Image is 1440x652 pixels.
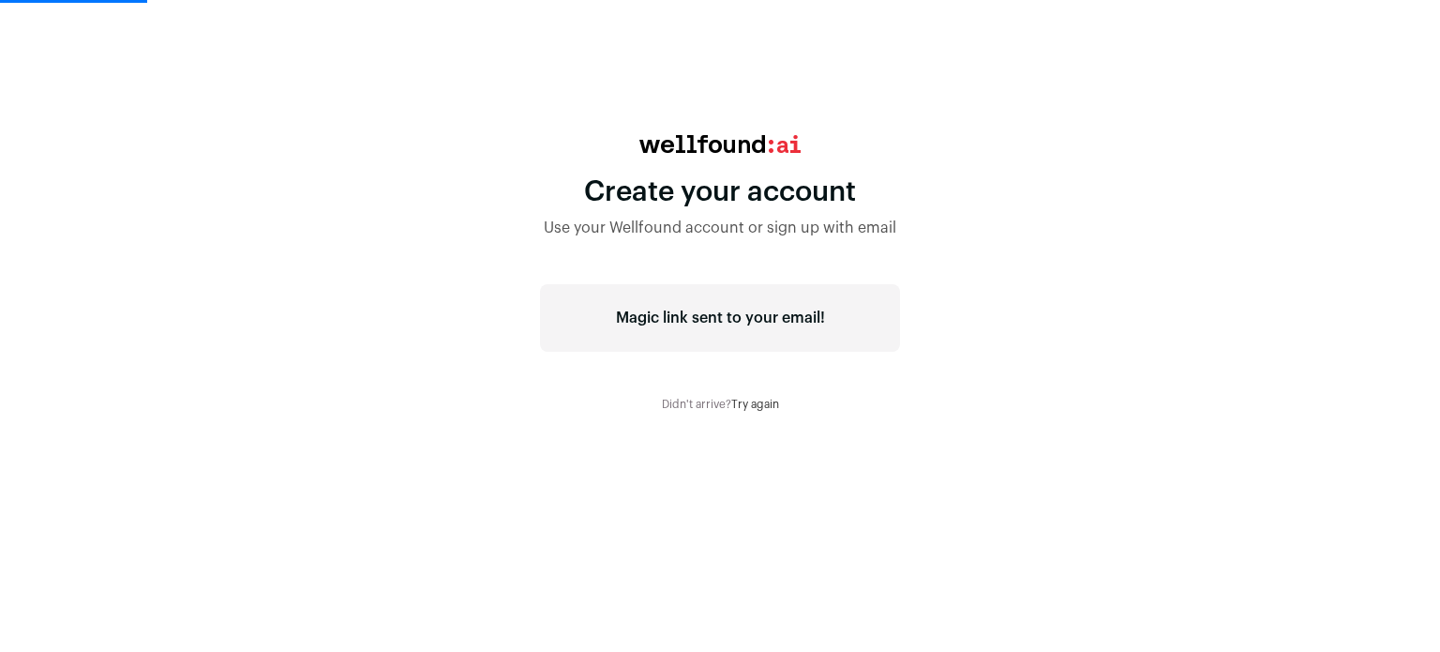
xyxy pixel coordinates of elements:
div: Create your account [540,175,900,209]
div: Didn't arrive? [540,397,900,412]
div: Use your Wellfound account or sign up with email [540,217,900,239]
a: Try again [731,399,779,410]
div: Magic link sent to your email! [540,284,900,352]
img: wellfound:ai [639,135,801,153]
